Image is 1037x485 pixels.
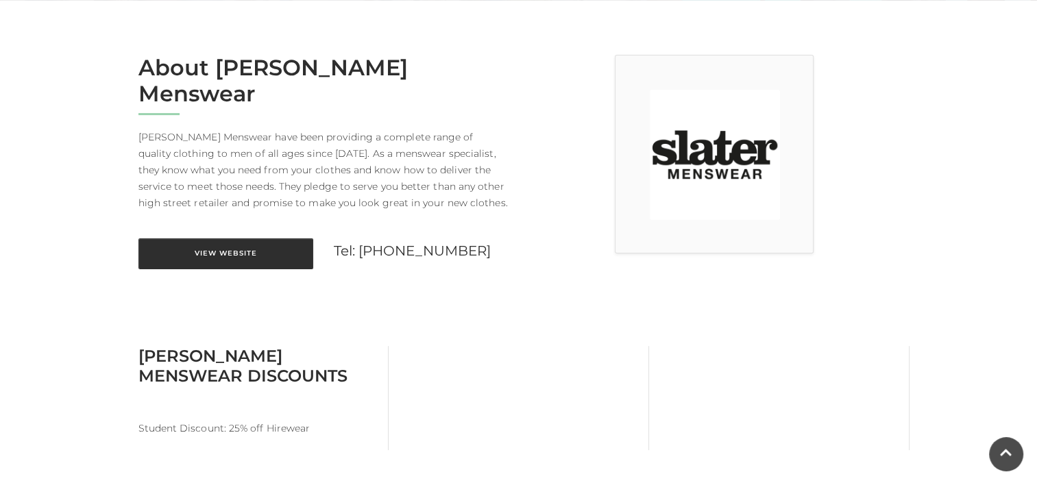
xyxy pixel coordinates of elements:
[334,242,491,259] a: Tel: [PHONE_NUMBER]
[138,420,378,436] p: Student Discount: 25% off Hirewear
[138,129,509,211] p: [PERSON_NAME] Menswear have been providing a complete range of quality clothing to men of all age...
[138,346,378,386] h3: [PERSON_NAME] Menswear Discounts
[138,55,509,108] h2: About [PERSON_NAME] Menswear
[138,238,313,269] a: View Website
